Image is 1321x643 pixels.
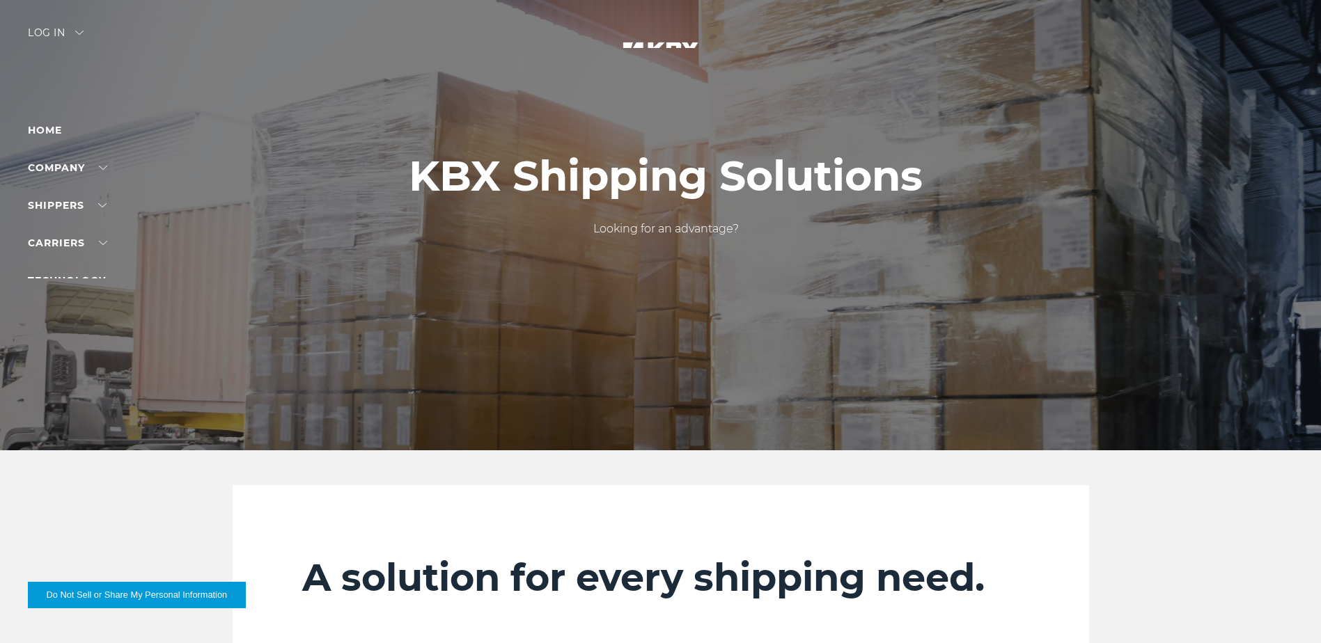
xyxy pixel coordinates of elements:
button: Do Not Sell or Share My Personal Information [28,582,246,608]
a: SHIPPERS [28,199,107,212]
p: Looking for an advantage? [409,221,923,237]
a: Company [28,161,107,174]
a: Home [28,124,62,136]
a: Technology [28,274,106,287]
img: kbx logo [609,28,713,89]
img: arrow [75,31,84,35]
a: Carriers [28,237,107,249]
h1: KBX Shipping Solutions [409,152,923,200]
h2: A solution for every shipping need. [302,555,1019,601]
div: Log in [28,28,84,48]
